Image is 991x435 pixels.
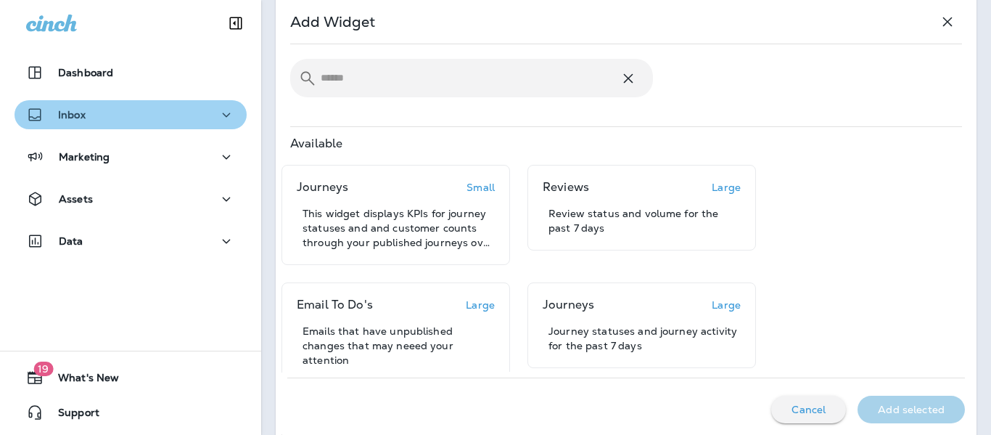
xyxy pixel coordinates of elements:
[15,398,247,427] button: Support
[44,372,119,389] span: What's New
[543,298,594,312] p: Journeys
[15,227,247,256] button: Data
[33,362,53,376] span: 19
[771,396,846,423] button: Cancel
[791,404,826,415] p: Cancel
[303,324,495,367] p: Emails that have unpublished changes that may neeed your attention
[58,109,86,121] p: Inbox
[297,298,373,312] p: Email To Do's
[297,206,495,250] div: This widget displays KPIs for journey statuses and and customer counts through your published jou...
[59,193,93,205] p: Assets
[548,324,741,353] p: Journey statuses and journey activity for the past 7 days
[58,67,113,78] p: Dashboard
[59,235,83,247] p: Data
[15,100,247,129] button: Inbox
[59,151,110,163] p: Marketing
[548,206,741,235] p: Review status and volume for the past 7 days
[303,206,495,250] p: This widget displays KPIs for journey statuses and and customer counts through your published jou...
[297,324,495,367] div: Emails that have unpublished changes that may neeed your attention
[543,180,589,195] p: Reviews
[297,180,348,195] p: Journeys
[466,182,495,193] p: Small
[290,12,375,31] p: Add Widget
[44,407,99,424] span: Support
[15,58,247,87] button: Dashboard
[712,182,741,193] p: Large
[15,142,247,171] button: Marketing
[543,324,741,353] div: Journey statuses and journey activity for the past 7 days
[15,184,247,214] button: Assets
[215,9,256,38] button: Collapse Sidebar
[543,206,741,235] div: Review status and volume for the past 7 days
[466,299,495,311] p: Large
[290,138,342,150] p: Available
[15,363,247,392] button: 19What's New
[712,299,741,311] p: Large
